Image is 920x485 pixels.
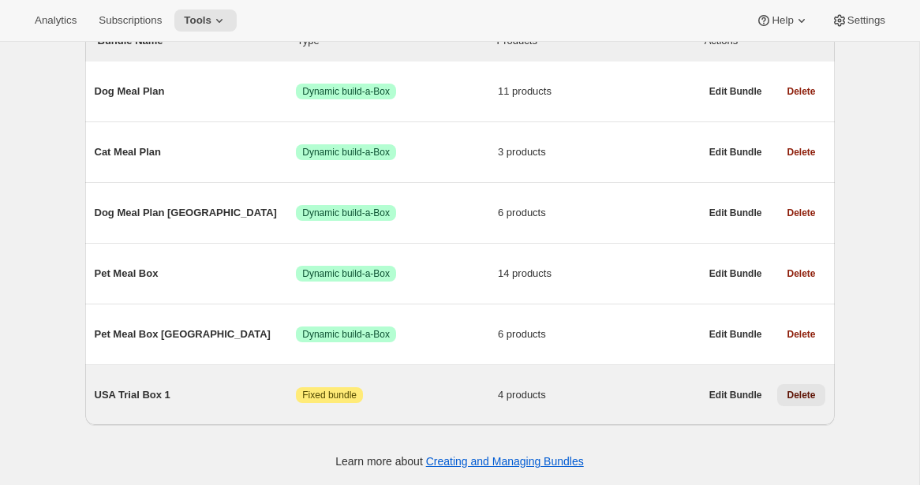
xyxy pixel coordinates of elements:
button: Delete [777,384,825,406]
span: Edit Bundle [709,207,762,219]
span: Edit Bundle [709,328,762,341]
button: Edit Bundle [700,384,772,406]
span: Settings [847,14,885,27]
button: Edit Bundle [700,141,772,163]
span: Dynamic build-a-Box [302,328,390,341]
button: Delete [777,263,825,285]
button: Subscriptions [89,9,171,32]
span: Delete [787,267,815,280]
a: Creating and Managing Bundles [426,455,584,468]
span: Cat Meal Plan [95,144,297,160]
span: Delete [787,389,815,401]
span: Dog Meal Plan [GEOGRAPHIC_DATA] [95,205,297,221]
button: Edit Bundle [700,323,772,345]
button: Edit Bundle [700,202,772,224]
span: 14 products [498,266,700,282]
span: Dynamic build-a-Box [302,267,390,280]
span: Dynamic build-a-Box [302,85,390,98]
span: 11 products [498,84,700,99]
span: 4 products [498,387,700,403]
span: Dog Meal Plan [95,84,297,99]
span: Fixed bundle [302,389,357,401]
span: 3 products [498,144,700,160]
span: Analytics [35,14,77,27]
span: Edit Bundle [709,85,762,98]
span: Delete [787,146,815,159]
span: Delete [787,85,815,98]
button: Delete [777,141,825,163]
button: Settings [822,9,895,32]
span: USA Trial Box 1 [95,387,297,403]
span: 6 products [498,326,700,342]
button: Edit Bundle [700,263,772,285]
span: Edit Bundle [709,267,762,280]
span: Subscriptions [99,14,162,27]
button: Help [746,9,818,32]
span: Dynamic build-a-Box [302,207,390,219]
span: 6 products [498,205,700,221]
button: Delete [777,202,825,224]
span: Pet Meal Box [95,266,297,282]
span: Edit Bundle [709,146,762,159]
button: Tools [174,9,237,32]
button: Delete [777,80,825,103]
span: Delete [787,328,815,341]
span: Edit Bundle [709,389,762,401]
button: Analytics [25,9,86,32]
p: Learn more about [335,453,583,469]
button: Edit Bundle [700,80,772,103]
span: Tools [184,14,211,27]
span: Dynamic build-a-Box [302,146,390,159]
span: Delete [787,207,815,219]
span: Help [772,14,793,27]
button: Delete [777,323,825,345]
span: Pet Meal Box [GEOGRAPHIC_DATA] [95,326,297,342]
